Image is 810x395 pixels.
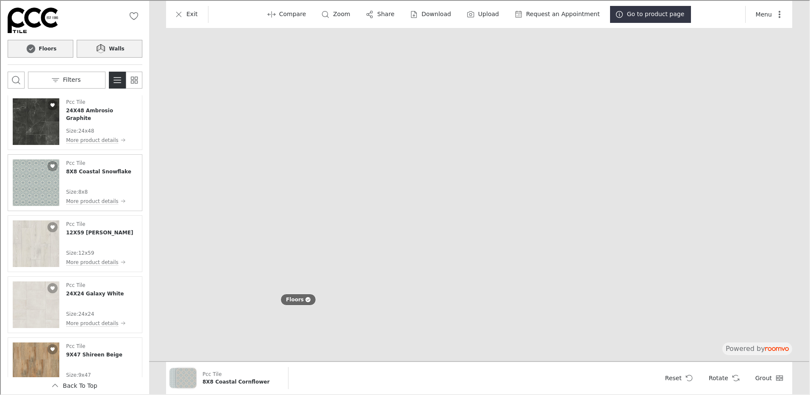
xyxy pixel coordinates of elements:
[12,342,58,388] img: 9X47 Shireen Beige. Link opens in a new window.
[65,97,84,105] p: Pcc Tile
[404,5,457,22] button: Download
[47,99,57,109] button: Add 24X48 Ambrosio Graphite to favorites
[725,343,788,353] p: Powered by
[202,377,281,385] h6: 8X8 Coastal Cornflower
[199,367,284,387] button: Show details for 8X8 Coastal Cornflower
[27,71,105,88] button: Open the filters menu
[65,220,84,227] p: Pcc Tile
[278,9,305,18] p: Compare
[65,342,84,349] p: Pcc Tile
[748,369,788,386] button: Open groove dropdown
[169,5,204,22] button: Exit
[12,220,58,266] img: 12X59 Isengard Blanco. Link opens in a new window.
[78,248,94,256] p: 12x59
[38,44,56,52] h6: Floors
[65,126,78,134] p: Size :
[421,9,450,18] p: Download
[65,136,118,143] p: More product details
[477,9,498,18] label: Upload
[78,370,90,378] p: 9x47
[626,9,684,18] p: Go to product page
[62,75,80,83] p: Filters
[65,187,78,195] p: Size :
[377,9,394,18] p: Share
[65,319,118,326] p: More product details
[65,318,125,327] button: More product details
[202,370,221,377] p: Pcc Tile
[65,309,78,317] p: Size :
[7,39,72,57] button: Floors
[47,160,57,170] button: Add 8X8 Coastal Snowflake to favorites
[12,281,58,327] img: 24X24 Galaxy White. Link opens in a new window.
[65,197,118,204] p: More product details
[186,9,197,18] p: Exit
[525,9,599,18] p: Request an Appointment
[280,293,315,305] button: Floors
[65,248,78,256] p: Size :
[76,39,141,57] button: Walls
[47,221,57,231] button: Add 12X59 Isengard Blanco to favorites
[78,126,94,134] p: 24x48
[508,5,606,22] button: Request an Appointment
[701,369,744,386] button: Rotate Surface
[65,159,84,166] p: Pcc Tile
[169,367,196,387] button: See products applied in the visualizer
[285,295,303,303] p: Floors
[7,337,141,393] div: See 9X47 Shireen Beige in the room
[7,376,141,393] button: Scroll back to the beginning
[108,71,125,88] button: Switch to detail view
[65,196,130,205] button: More product details
[261,5,312,22] button: Enter compare mode
[12,97,58,144] img: 24X48 Ambrosio Graphite. Link opens in a new window.
[7,92,141,149] div: See 24X48 Ambrosio Graphite in the room
[65,135,136,144] button: More product details
[176,367,195,387] img: 8X8 Coastal Cornflower
[125,71,141,88] button: Switch to simple view
[360,5,400,22] button: Share
[764,346,788,350] img: roomvo_wordmark.svg
[65,350,122,358] h4: 9X47 Shireen Beige
[78,309,94,317] p: 24x24
[7,71,24,88] button: Open search box
[65,258,118,265] p: More product details
[460,5,505,22] button: Upload a picture of your room
[725,343,788,353] div: The visualizer is powered by Roomvo.
[65,289,123,297] h4: 24X24 Galaxy White
[108,44,123,52] h6: Walls
[65,167,130,175] h4: 8X8 Coastal Snowflake
[125,7,141,24] button: No favorites
[65,228,132,236] h4: 12X59 Isengard Blanco
[65,281,84,288] p: Pcc Tile
[609,5,691,22] button: Go to product page
[7,7,57,32] img: Logo representing Procerco North American Corporation.
[47,282,57,292] button: Add 24X24 Galaxy White to favorites
[108,71,141,88] div: Product List Mode Selector
[78,187,87,195] p: 8x8
[47,343,57,353] button: Add 9X47 Shireen Beige to favorites
[7,275,141,332] div: See 24X24 Galaxy White in the room
[12,159,58,205] img: 8X8 Coastal Snowflake. Link opens in a new window.
[65,257,132,266] button: More product details
[315,5,356,22] button: Zoom room image
[332,9,349,18] p: Zoom
[65,106,136,121] h4: 24X48 Ambrosio Graphite
[169,367,189,387] img: 6X6 Siena Senda Denim
[657,369,698,386] button: Reset product
[7,153,141,210] div: See 8X8 Coastal Snowflake in the room
[748,5,788,22] button: More actions
[7,7,57,32] a: Go to Procerco North American Corporation's website.
[65,370,78,378] p: Size :
[7,214,141,271] div: See 12X59 Isengard Blanco in the room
